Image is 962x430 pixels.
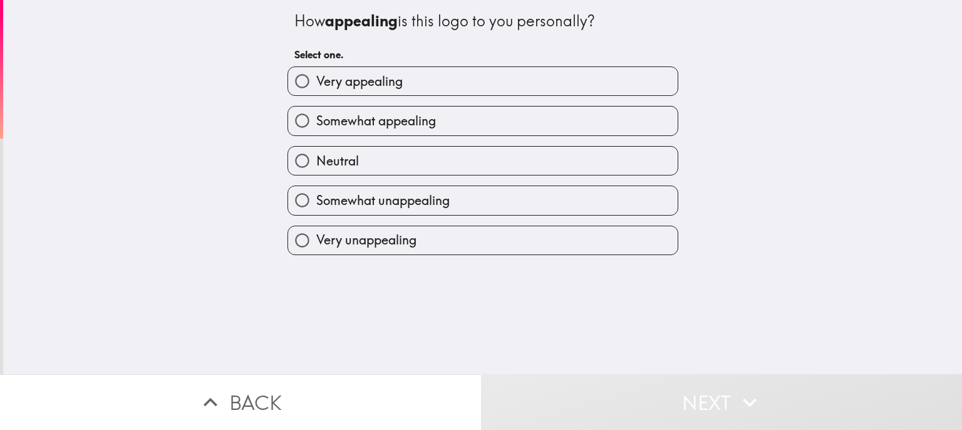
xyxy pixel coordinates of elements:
[288,67,678,95] button: Very appealing
[288,226,678,254] button: Very unappealing
[481,374,962,430] button: Next
[316,152,359,170] span: Neutral
[316,112,436,130] span: Somewhat appealing
[325,11,398,30] b: appealing
[294,48,671,61] h6: Select one.
[316,231,416,249] span: Very unappealing
[294,11,671,32] div: How is this logo to you personally?
[288,186,678,214] button: Somewhat unappealing
[288,147,678,175] button: Neutral
[316,73,403,90] span: Very appealing
[316,192,450,209] span: Somewhat unappealing
[288,107,678,135] button: Somewhat appealing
